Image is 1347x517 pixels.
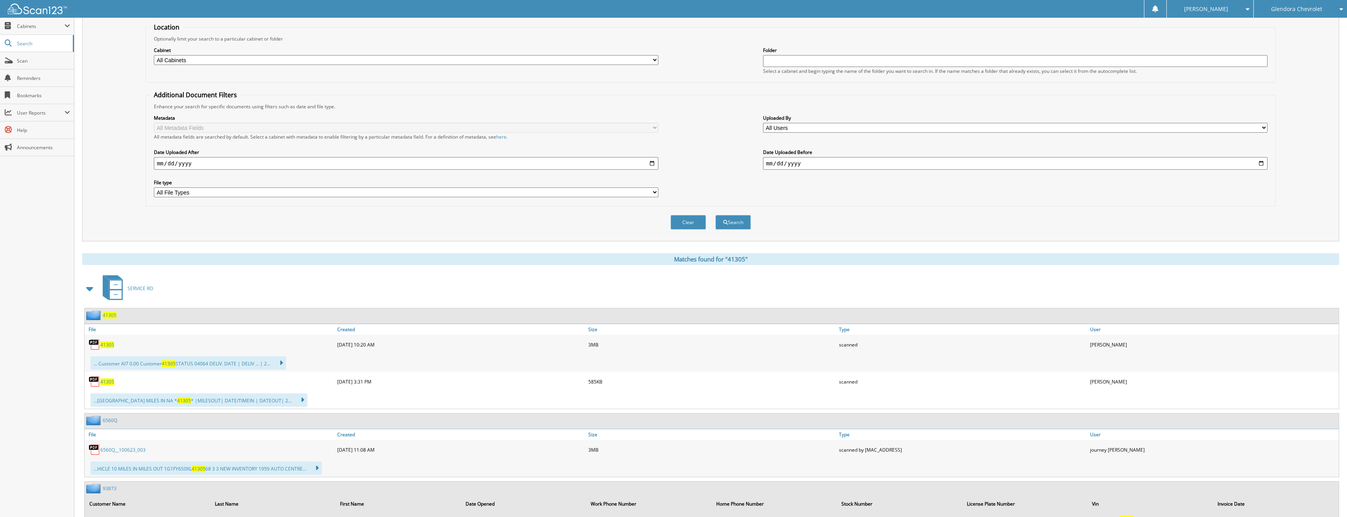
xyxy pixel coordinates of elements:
a: 6560Q__100623_003 [100,447,146,453]
th: License Plate Number [963,496,1088,512]
div: [PERSON_NAME] [1088,374,1339,389]
a: File [85,429,335,440]
div: Matches found for "41305" [82,253,1339,265]
span: Scan [17,57,70,64]
span: Help [17,127,70,133]
a: Type [837,324,1088,335]
div: journey [PERSON_NAME] [1088,442,1339,458]
a: here [496,133,506,140]
img: PDF.png [89,444,100,456]
th: Last Name [211,496,336,512]
div: scanned [837,337,1088,352]
a: 93873 [103,485,116,492]
legend: Location [150,23,183,32]
div: Select a cabinet and begin typing the name of the folder you want to search in. If the name match... [763,68,1268,74]
button: Search [715,215,751,230]
a: User [1088,324,1339,335]
div: ...[GEOGRAPHIC_DATA] MILES IN NA * * |MILESOUT| DATE/TIMEIN | DATEOUT| 2... [91,393,307,407]
a: Created [335,324,586,335]
a: 41305 [100,341,114,348]
label: File type [154,179,659,186]
th: Date Opened [462,496,586,512]
th: Home Phone Number [712,496,837,512]
label: Date Uploaded After [154,149,659,156]
label: Cabinet [154,47,659,54]
img: PDF.png [89,376,100,387]
img: scan123-logo-white.svg [8,4,67,14]
span: Reminders [17,75,70,82]
div: 3MB [586,337,837,352]
a: User [1088,429,1339,440]
div: ... Customer Al7 0.00 Customer STATUS 04064 DELIV. DATE | DELIV ... | 2... [91,356,286,370]
button: Clear [671,215,706,230]
th: Work Phone Number [587,496,711,512]
div: [PERSON_NAME] [1088,337,1339,352]
div: scanned by [MAC_ADDRESS] [837,442,1088,458]
span: Announcements [17,144,70,151]
a: Created [335,429,586,440]
th: Invoice Date [1214,496,1338,512]
span: User Reports [17,109,65,116]
span: Bookmarks [17,92,70,99]
a: Type [837,429,1088,440]
a: Size [586,324,837,335]
div: [DATE] 10:20 AM [335,337,586,352]
th: Stock Number [837,496,962,512]
span: SERVICE RO [127,285,153,292]
input: end [763,157,1268,170]
th: Vin [1088,496,1213,512]
a: 6560Q [103,417,117,424]
div: [DATE] 11:08 AM [335,442,586,458]
input: start [154,157,659,170]
span: 41305 [162,360,176,367]
img: PDF.png [89,339,100,350]
img: folder2.png [86,484,103,493]
div: ...HICLE 10 MILES IN MILES OUT 1G1FY6S0XL 68 3 3 NEW INVENTORY 1959 AUTO CENTRE... [91,461,322,475]
img: folder2.png [86,415,103,425]
span: [PERSON_NAME] [1184,7,1228,11]
div: Optionally limit your search to a particular cabinet or folder [150,35,1272,42]
span: 41305 [177,397,191,404]
a: File [85,324,335,335]
div: 585KB [586,374,837,389]
div: scanned [837,374,1088,389]
th: Customer Name [85,496,210,512]
span: 41305 [192,465,205,472]
label: Date Uploaded Before [763,149,1268,156]
span: Glendora Chevrolet [1271,7,1322,11]
div: 3MB [586,442,837,458]
iframe: Chat Widget [1308,479,1347,517]
span: Cabinets [17,23,65,30]
label: Folder [763,47,1268,54]
th: First Name [336,496,461,512]
a: 41305 [103,312,116,319]
div: All metadata fields are searched by default. Select a cabinet with metadata to enable filtering b... [154,133,659,140]
a: 41305 [100,378,114,385]
div: [DATE] 3:31 PM [335,374,586,389]
div: Enhance your search for specific documents using filters such as date and file type. [150,103,1272,110]
label: Uploaded By [763,115,1268,121]
span: Search [17,40,69,47]
legend: Additional Document Filters [150,91,241,99]
label: Metadata [154,115,659,121]
a: Size [586,429,837,440]
a: SERVICE RO [98,273,153,304]
img: folder2.png [86,310,103,320]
